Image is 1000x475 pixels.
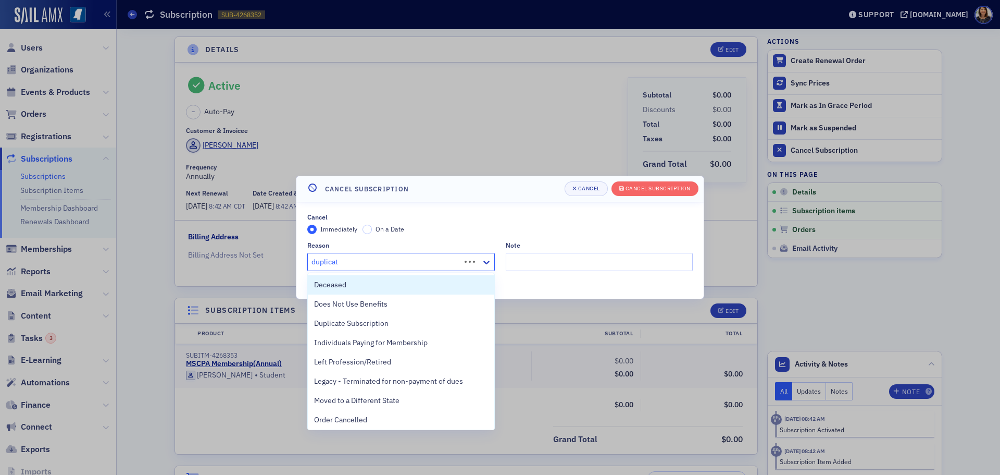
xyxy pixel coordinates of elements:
[314,299,387,310] span: Does Not Use Benefits
[578,186,600,191] div: Cancel
[376,225,404,233] span: On a Date
[506,241,520,249] div: Note
[320,225,357,233] span: Immediately
[307,225,317,234] input: Immediately
[314,357,391,368] span: Left Profession/Retired
[325,184,409,193] h4: Cancel Subscription
[611,181,698,196] button: Cancel Subscription
[314,415,367,425] span: Order Cancelled
[314,376,463,387] span: Legacy - Terminated for non-payment of dues
[626,186,691,191] div: Cancel Subscription
[314,395,399,406] span: Moved to a Different State
[362,225,372,234] input: On a Date
[314,318,389,329] span: Duplicate Subscription
[565,181,608,196] button: Cancel
[307,213,328,221] div: Cancel
[307,241,329,249] div: Reason
[314,337,428,348] span: Individuals Paying for Membership
[314,279,346,290] span: Deceased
